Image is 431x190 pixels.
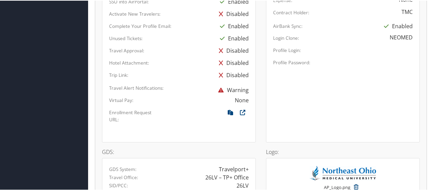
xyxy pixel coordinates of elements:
[215,44,249,56] div: Disabled
[102,149,256,154] h4: GDS:
[109,165,137,172] label: GDS System:
[109,59,149,66] label: Hotel Attachment:
[266,149,420,154] h4: Logo:
[402,7,413,15] div: TMC
[390,33,413,41] div: NEOMED
[215,68,249,81] div: Disabled
[273,34,299,41] label: Login Clone:
[109,10,161,17] label: Activate New Travelers:
[109,173,138,180] label: Travel Office:
[215,56,249,68] div: Disabled
[219,165,249,173] div: Travelport+
[109,182,128,188] label: SID/PCC:
[215,86,249,93] span: Warning
[109,108,161,122] label: Enrollment Request URL:
[237,181,249,189] div: 26LV
[273,46,301,53] label: Profile Login:
[273,22,303,29] label: AirBank Sync:
[309,165,377,180] img: AP_Logo.png
[217,19,249,32] div: Enabled
[205,173,249,181] div: 26LV – TP+ Office
[215,7,249,19] div: Disabled
[235,96,249,104] div: None
[109,22,171,29] label: Complete Your Profile Email:
[381,19,413,32] div: Enabled
[109,34,143,41] label: Unused Tickets:
[109,84,164,91] label: Travel Alert Notifications:
[109,47,144,53] label: Travel Approval:
[217,32,249,44] div: Enabled
[273,8,309,15] label: Contract Holder:
[109,96,134,103] label: Virtual Pay:
[109,71,128,78] label: Trip Link:
[273,58,310,65] label: Profile Password:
